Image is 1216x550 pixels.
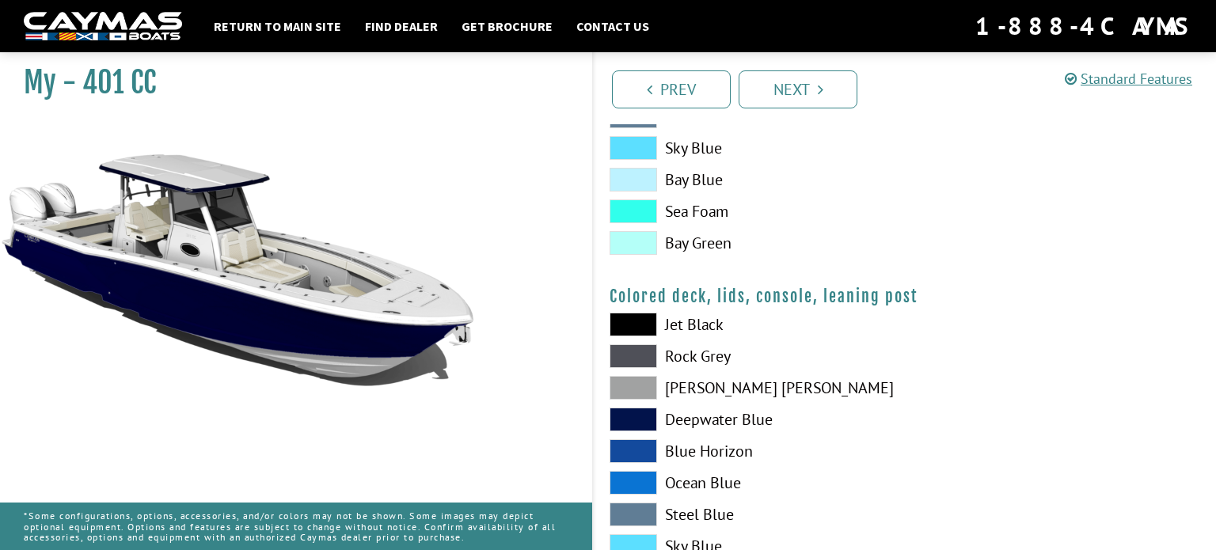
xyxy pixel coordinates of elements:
a: Prev [612,70,731,108]
a: Contact Us [568,16,657,36]
label: Bay Blue [610,168,889,192]
label: Rock Grey [610,344,889,368]
label: Jet Black [610,313,889,336]
label: Blue Horizon [610,439,889,463]
a: Return to main site [206,16,349,36]
label: Bay Green [610,231,889,255]
img: white-logo-c9c8dbefe5ff5ceceb0f0178aa75bf4bb51f6bca0971e226c86eb53dfe498488.png [24,12,182,41]
ul: Pagination [608,68,1216,108]
label: [PERSON_NAME] [PERSON_NAME] [610,376,889,400]
p: *Some configurations, options, accessories, and/or colors may not be shown. Some images may depic... [24,503,568,550]
label: Deepwater Blue [610,408,889,431]
a: Find Dealer [357,16,446,36]
label: Sea Foam [610,199,889,223]
a: Get Brochure [454,16,560,36]
div: 1-888-4CAYMAS [975,9,1192,44]
label: Sky Blue [610,136,889,160]
label: Ocean Blue [610,471,889,495]
h1: My - 401 CC [24,65,553,101]
a: Standard Features [1065,70,1192,88]
label: Steel Blue [610,503,889,526]
a: Next [739,70,857,108]
h4: Colored deck, lids, console, leaning post [610,286,1200,306]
